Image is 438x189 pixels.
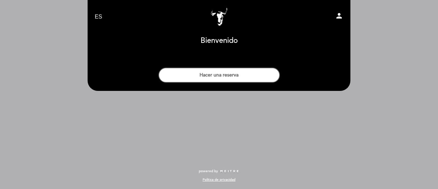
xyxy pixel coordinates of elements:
[335,12,343,20] i: person
[199,169,218,174] span: powered by
[220,170,239,173] img: MEITRE
[199,169,239,174] a: powered by
[335,12,343,22] button: person
[201,37,238,45] h1: Bienvenido
[158,68,280,83] button: Hacer una reserva
[176,8,262,26] a: Campobravo - [GEOGRAPHIC_DATA][PERSON_NAME]
[203,177,235,182] a: Política de privacidad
